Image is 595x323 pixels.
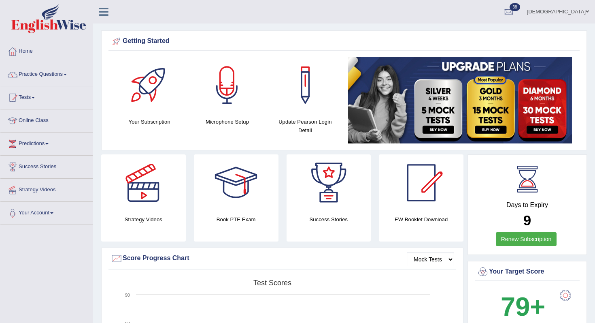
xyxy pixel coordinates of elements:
[0,179,93,199] a: Strategy Videos
[287,215,371,224] h4: Success Stories
[496,232,557,246] a: Renew Subscription
[110,35,578,47] div: Getting Started
[0,156,93,176] a: Success Stories
[0,109,93,130] a: Online Class
[101,215,186,224] h4: Strategy Videos
[510,3,520,11] span: 38
[523,212,531,228] b: 9
[0,86,93,107] a: Tests
[379,215,463,224] h4: EW Booklet Download
[477,266,578,278] div: Your Target Score
[194,215,278,224] h4: Book PTE Exam
[125,293,130,297] text: 90
[0,63,93,83] a: Practice Questions
[501,292,545,321] b: 79+
[270,118,340,135] h4: Update Pearson Login Detail
[115,118,184,126] h4: Your Subscription
[192,118,262,126] h4: Microphone Setup
[0,202,93,222] a: Your Account
[348,57,572,143] img: small5.jpg
[0,133,93,153] a: Predictions
[0,40,93,60] a: Home
[110,252,454,265] div: Score Progress Chart
[477,201,578,209] h4: Days to Expiry
[253,279,291,287] tspan: Test scores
